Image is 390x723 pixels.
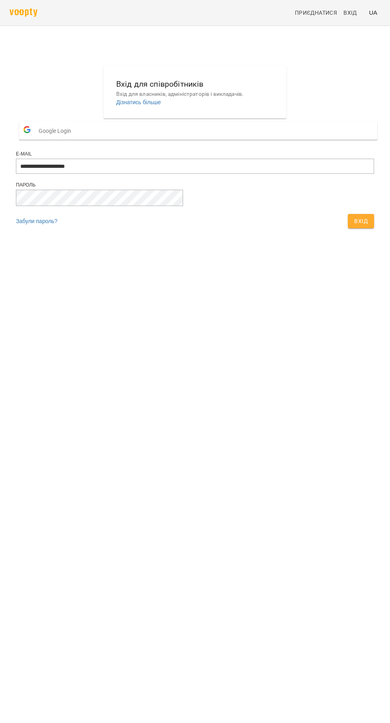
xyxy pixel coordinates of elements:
span: Вхід [354,216,368,226]
h6: Вхід для співробітників [116,78,274,90]
div: Пароль [16,182,374,189]
a: Приєднатися [292,6,340,20]
a: Вхід [340,6,366,20]
span: Google Login [39,123,75,139]
div: E-mail [16,151,374,157]
span: Приєднатися [295,8,337,17]
button: UA [366,5,380,20]
span: UA [369,8,377,17]
button: Вхід [348,214,374,228]
p: Вхід для власників, адміністраторів і викладачів. [116,90,274,98]
a: Дізнатись більше [116,99,161,105]
button: Вхід для співробітниківВхід для власників, адміністраторів і викладачів.Дізнатись більше [110,72,280,113]
span: Вхід [343,8,357,17]
img: voopty.png [10,8,37,17]
a: Забули пароль? [16,218,57,224]
button: Google Login [19,122,377,140]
